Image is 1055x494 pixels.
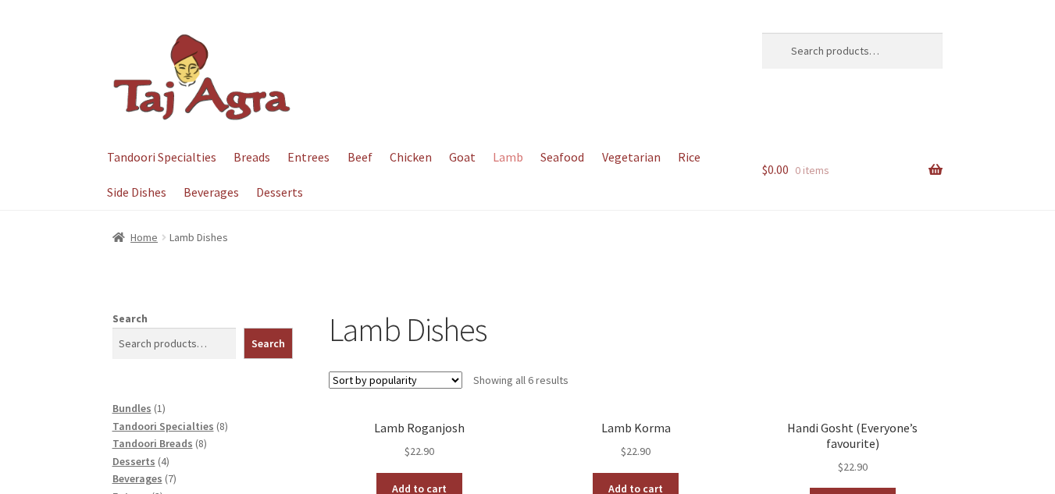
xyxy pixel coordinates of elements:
[762,162,768,177] span: $
[762,140,943,201] a: $0.00 0 items
[762,421,943,451] h2: Handi Gosht (Everyone’s favourite)
[340,140,380,175] a: Beef
[219,419,225,433] span: 8
[100,140,224,175] a: Tandoori Specialties
[112,471,162,485] a: Beverages
[249,175,311,210] a: Desserts
[405,444,434,458] bdi: 22.90
[621,444,626,458] span: $
[329,310,943,350] h1: Lamb Dishes
[405,444,410,458] span: $
[161,454,166,468] span: 4
[621,444,650,458] bdi: 22.90
[112,33,292,123] img: Dickson | Taj Agra Indian Restaurant
[226,140,278,175] a: Breads
[329,371,462,389] select: Shop order
[486,140,531,175] a: Lamb
[112,436,193,450] a: Tandoori Breads
[112,401,151,415] a: Bundles
[112,230,159,244] a: Home
[176,175,247,210] a: Beverages
[198,436,204,450] span: 8
[762,33,943,69] input: Search products…
[594,140,668,175] a: Vegetarian
[112,454,155,468] a: Desserts
[762,162,789,177] span: 0.00
[838,460,868,474] bdi: 22.90
[112,328,237,359] input: Search products…
[795,163,829,177] span: 0 items
[112,229,943,247] nav: breadcrumbs
[546,421,726,460] a: Lamb Korma $22.90
[112,419,214,433] a: Tandoori Specialties
[168,471,173,485] span: 7
[473,368,568,393] p: Showing all 6 results
[382,140,439,175] a: Chicken
[157,401,162,415] span: 1
[329,421,509,435] h2: Lamb Roganjosh
[158,229,169,247] span: /
[329,421,509,460] a: Lamb Roganjosh $22.90
[100,175,174,210] a: Side Dishes
[838,460,843,474] span: $
[441,140,483,175] a: Goat
[244,328,293,359] button: Search
[546,421,726,435] h2: Lamb Korma
[112,311,148,325] label: Search
[280,140,337,175] a: Entrees
[670,140,707,175] a: Rice
[533,140,592,175] a: Seafood
[112,140,726,210] nav: Primary Navigation
[762,421,943,475] a: Handi Gosht (Everyone’s favourite) $22.90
